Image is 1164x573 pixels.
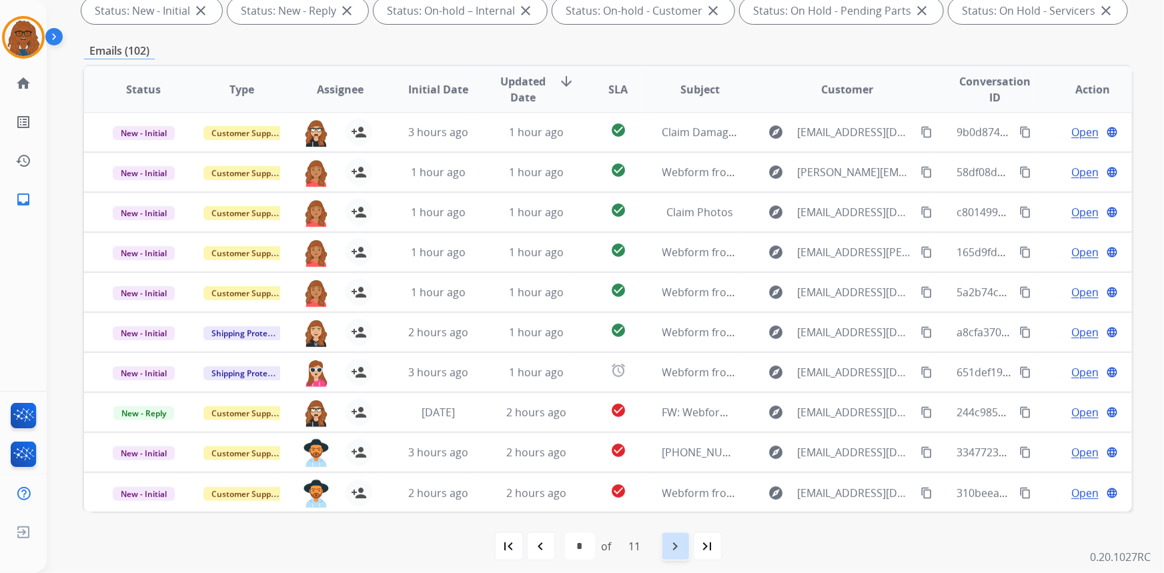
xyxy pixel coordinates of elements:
[1019,487,1031,499] mat-icon: content_copy
[408,325,468,340] span: 2 hours ago
[15,75,31,91] mat-icon: home
[662,165,1047,179] span: Webform from [PERSON_NAME][EMAIL_ADDRESS][DOMAIN_NAME] on [DATE]
[351,204,367,220] mat-icon: person_add
[408,486,468,500] span: 2 hours ago
[610,202,626,218] mat-icon: check_circle
[662,125,779,139] span: Claim Damage Pictures
[610,362,626,378] mat-icon: alarm
[303,239,330,267] img: agent-avatar
[921,246,933,258] mat-icon: content_copy
[113,326,175,340] span: New - Initial
[113,126,175,140] span: New - Initial
[705,3,721,19] mat-icon: close
[1098,3,1114,19] mat-icon: close
[921,326,933,338] mat-icon: content_copy
[700,538,716,554] mat-icon: last_page
[798,124,914,140] span: [EMAIL_ADDRESS][DOMAIN_NAME]
[957,73,1033,105] span: Conversation ID
[798,364,914,380] span: [EMAIL_ADDRESS][DOMAIN_NAME]
[203,206,290,220] span: Customer Support
[509,285,564,300] span: 1 hour ago
[1019,446,1031,458] mat-icon: content_copy
[768,284,784,300] mat-icon: explore
[1106,487,1118,499] mat-icon: language
[303,480,330,508] img: agent-avatar
[351,324,367,340] mat-icon: person_add
[339,3,355,19] mat-icon: close
[798,485,914,501] span: [EMAIL_ADDRESS][DOMAIN_NAME]
[768,124,784,140] mat-icon: explore
[509,165,564,179] span: 1 hour ago
[351,124,367,140] mat-icon: person_add
[798,244,914,260] span: [EMAIL_ADDRESS][PERSON_NAME][DOMAIN_NAME]
[667,205,734,219] span: Claim Photos
[113,286,175,300] span: New - Initial
[84,43,155,59] p: Emails (102)
[351,284,367,300] mat-icon: person_add
[798,404,914,420] span: [EMAIL_ADDRESS][DOMAIN_NAME]
[957,205,1162,219] span: c801499b-0388-4283-b004-a2832487ecee
[662,365,965,380] span: Webform from [EMAIL_ADDRESS][DOMAIN_NAME] on [DATE]
[422,405,455,420] span: [DATE]
[351,404,367,420] mat-icon: person_add
[798,324,914,340] span: [EMAIL_ADDRESS][DOMAIN_NAME]
[113,206,175,220] span: New - Initial
[411,205,466,219] span: 1 hour ago
[408,365,468,380] span: 3 hours ago
[501,538,517,554] mat-icon: first_page
[662,325,965,340] span: Webform from [EMAIL_ADDRESS][DOMAIN_NAME] on [DATE]
[921,366,933,378] mat-icon: content_copy
[680,81,720,97] span: Subject
[203,446,290,460] span: Customer Support
[610,402,626,418] mat-icon: check_circle
[768,444,784,460] mat-icon: explore
[1034,66,1132,113] th: Action
[768,404,784,420] mat-icon: explore
[303,319,330,347] img: agent-avatar
[798,444,914,460] span: [EMAIL_ADDRESS][DOMAIN_NAME]
[768,364,784,380] mat-icon: explore
[351,164,367,180] mat-icon: person_add
[1071,244,1099,260] span: Open
[203,487,290,501] span: Customer Support
[303,439,330,467] img: agent-avatar
[203,366,295,380] span: Shipping Protection
[1106,406,1118,418] mat-icon: language
[506,445,566,460] span: 2 hours ago
[921,126,933,138] mat-icon: content_copy
[1071,324,1099,340] span: Open
[957,165,1159,179] span: 58df08da-723f-458d-ad95-54c0c93a39d9
[303,199,330,227] img: agent-avatar
[610,242,626,258] mat-icon: check_circle
[203,166,290,180] span: Customer Support
[1071,364,1099,380] span: Open
[1071,444,1099,460] span: Open
[1019,326,1031,338] mat-icon: content_copy
[113,406,174,420] span: New - Reply
[1019,286,1031,298] mat-icon: content_copy
[1106,206,1118,218] mat-icon: language
[203,326,295,340] span: Shipping Protection
[1019,366,1031,378] mat-icon: content_copy
[610,442,626,458] mat-icon: check_circle
[411,285,466,300] span: 1 hour ago
[203,246,290,260] span: Customer Support
[957,405,1160,420] span: 244c985e-3cf1-44b9-95ad-d4c63d59ceb8
[558,73,574,89] mat-icon: arrow_downward
[768,324,784,340] mat-icon: explore
[768,204,784,220] mat-icon: explore
[203,406,290,420] span: Customer Support
[662,486,965,500] span: Webform from [EMAIL_ADDRESS][DOMAIN_NAME] on [DATE]
[506,486,566,500] span: 2 hours ago
[957,445,1162,460] span: 3347723a-467b-43d8-9a97-e63200fb4eed
[126,81,161,97] span: Status
[1106,286,1118,298] mat-icon: language
[1019,206,1031,218] mat-icon: content_copy
[618,533,652,560] div: 11
[608,81,628,97] span: SLA
[303,359,330,387] img: agent-avatar
[921,406,933,418] mat-icon: content_copy
[1019,126,1031,138] mat-icon: content_copy
[610,282,626,298] mat-icon: check_circle
[768,164,784,180] mat-icon: explore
